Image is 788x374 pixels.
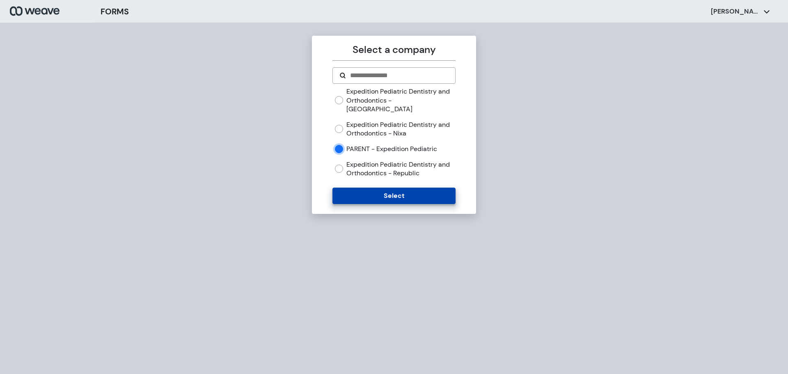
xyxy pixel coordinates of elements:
label: PARENT - Expedition Pediatric [346,145,437,154]
label: Expedition Pediatric Dentistry and Orthodontics - Republic [346,160,455,178]
p: [PERSON_NAME] [711,7,760,16]
input: Search [349,71,448,80]
button: Select [332,188,455,204]
label: Expedition Pediatric Dentistry and Orthodontics - Nixa [346,120,455,138]
h3: FORMS [101,5,129,18]
label: Expedition Pediatric Dentistry and Orthodontics - [GEOGRAPHIC_DATA] [346,87,455,114]
p: Select a company [332,42,455,57]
